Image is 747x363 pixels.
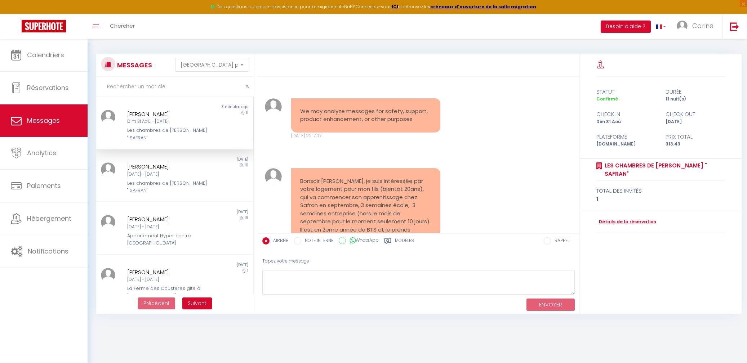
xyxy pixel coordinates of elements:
[28,247,68,256] span: Notifications
[174,262,253,268] div: [DATE]
[661,133,730,141] div: Prix total
[127,110,209,118] div: [PERSON_NAME]
[127,171,209,178] div: [DATE] - [DATE]
[661,110,730,118] div: check out
[143,300,170,307] span: Précédent
[601,21,651,33] button: Besoin d'aide ?
[300,107,431,124] pre: We may analyze messages for safety, support, product enhancement, or other purposes.
[127,215,209,224] div: [PERSON_NAME]
[661,88,730,96] div: durée
[127,118,209,125] div: Dim 31 Aoû - [DATE]
[246,110,248,115] span: 11
[301,237,333,245] label: NOTE INTERNE
[392,4,398,10] a: ICI
[101,268,115,282] img: ...
[127,224,209,230] div: [DATE] - [DATE]
[27,214,71,223] span: Hébergement
[596,195,725,204] div: 1
[265,168,282,185] img: ...
[110,22,135,30] span: Chercher
[592,118,661,125] div: Dim 31 Aoû
[115,57,152,73] h3: MESSAGES
[101,215,115,229] img: ...
[395,237,414,246] label: Modèles
[101,110,115,124] img: ...
[127,232,209,247] div: Appartement Hyper centre [GEOGRAPHIC_DATA]
[592,110,661,118] div: check in
[27,50,64,59] span: Calendriers
[661,118,730,125] div: [DATE]
[245,162,248,168] span: 19
[270,237,289,245] label: AIRBNB
[174,157,253,162] div: [DATE]
[101,162,115,177] img: ...
[27,181,61,190] span: Paiements
[127,162,209,171] div: [PERSON_NAME]
[596,219,656,225] a: Détails de la réservation
[661,96,730,103] div: 11 nuit(s)
[27,116,60,125] span: Messages
[245,215,248,220] span: 19
[671,14,722,39] a: ... Carine
[182,297,212,310] button: Next
[596,187,725,195] div: total des invités
[127,127,209,142] div: Les chambres de [PERSON_NAME] " SAFRAN"
[592,88,661,96] div: statut
[174,209,253,215] div: [DATE]
[96,77,254,97] input: Rechercher un mot clé
[127,268,209,277] div: [PERSON_NAME]
[138,297,175,310] button: Previous
[127,285,209,300] div: La Ferme des Cousteres gîte à [GEOGRAPHIC_DATA]
[127,276,209,283] div: [DATE] - [DATE]
[188,300,206,307] span: Suivant
[27,83,69,92] span: Réservations
[300,177,431,323] pre: Bonsoir [PERSON_NAME], je suis intéressée par votre logement pour mon fils (bientôt 20ans), qui v...
[526,299,575,311] button: ENVOYER
[602,161,725,178] a: Les chambres de [PERSON_NAME] " SAFRAN"
[592,141,661,148] div: [DOMAIN_NAME]
[105,14,140,39] a: Chercher
[661,141,730,148] div: 313.43
[677,21,688,31] img: ...
[27,148,56,157] span: Analytics
[430,4,536,10] a: créneaux d'ouverture de la salle migration
[174,104,253,110] div: 3 minutes ago
[346,237,379,245] label: WhatsApp
[730,22,739,31] img: logout
[692,21,713,30] span: Carine
[262,252,575,270] div: Tapez votre message
[291,133,440,139] div: [DATE] 22:17:07
[592,133,661,141] div: Plateforme
[265,98,282,115] img: ...
[127,180,209,194] div: Les chambres de [PERSON_NAME] " SAFRAN"
[596,96,618,102] span: Confirmé
[22,20,66,32] img: Super Booking
[551,237,569,245] label: RAPPEL
[247,268,248,273] span: 1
